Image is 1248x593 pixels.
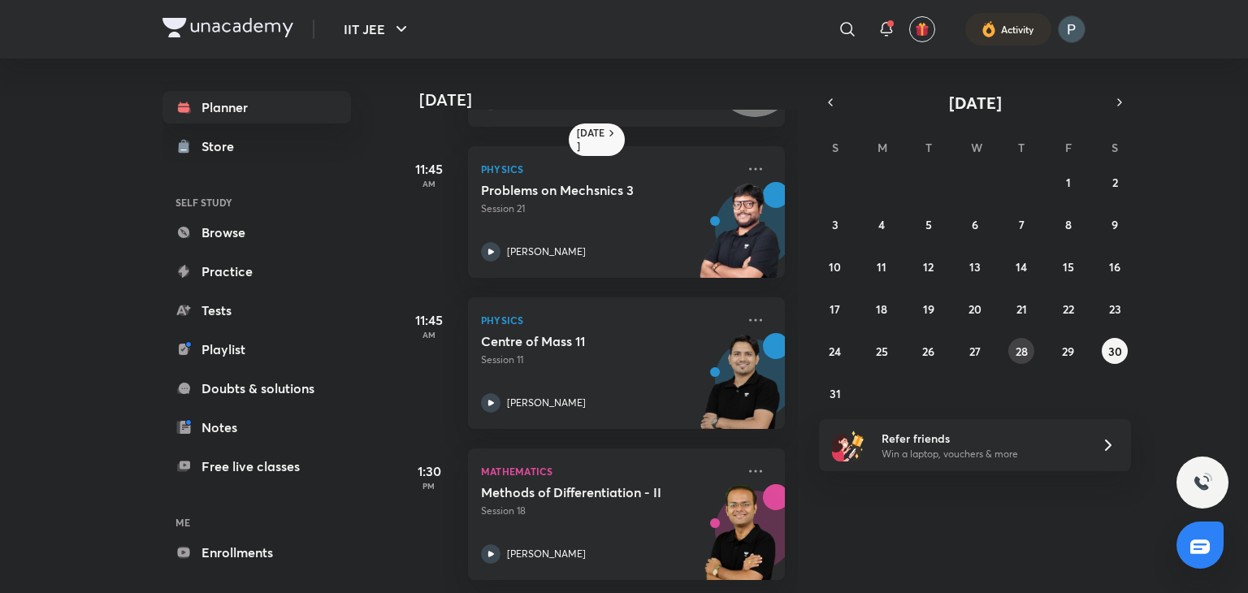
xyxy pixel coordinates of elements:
abbr: August 11, 2025 [877,259,886,275]
h4: [DATE] [419,90,801,110]
abbr: August 4, 2025 [878,217,885,232]
button: August 30, 2025 [1102,338,1128,364]
button: August 2, 2025 [1102,169,1128,195]
p: AM [396,179,461,188]
img: Payal Kumari [1058,15,1085,43]
abbr: August 16, 2025 [1109,259,1120,275]
button: August 14, 2025 [1008,253,1034,279]
button: August 19, 2025 [916,296,942,322]
button: August 7, 2025 [1008,211,1034,237]
abbr: August 18, 2025 [876,301,887,317]
abbr: Saturday [1111,140,1118,155]
p: Physics [481,159,736,179]
button: August 15, 2025 [1055,253,1081,279]
abbr: Monday [877,140,887,155]
p: PM [396,481,461,491]
a: Notes [162,411,351,444]
button: August 28, 2025 [1008,338,1034,364]
a: Browse [162,216,351,249]
p: Session 11 [481,353,736,367]
span: [DATE] [949,92,1002,114]
abbr: August 25, 2025 [876,344,888,359]
button: August 12, 2025 [916,253,942,279]
abbr: August 2, 2025 [1112,175,1118,190]
abbr: August 22, 2025 [1063,301,1074,317]
abbr: August 7, 2025 [1019,217,1025,232]
h6: [DATE] [577,127,605,153]
button: August 25, 2025 [869,338,895,364]
a: Doubts & solutions [162,372,351,405]
button: IIT JEE [334,13,421,45]
abbr: August 28, 2025 [1016,344,1028,359]
a: Planner [162,91,351,123]
button: [DATE] [842,91,1108,114]
h5: 11:45 [396,159,461,179]
img: avatar [915,22,929,37]
button: August 31, 2025 [822,380,848,406]
h5: 1:30 [396,461,461,481]
abbr: August 10, 2025 [829,259,841,275]
div: Store [201,136,244,156]
abbr: August 29, 2025 [1062,344,1074,359]
abbr: Wednesday [971,140,982,155]
abbr: August 26, 2025 [922,344,934,359]
abbr: August 30, 2025 [1108,344,1122,359]
button: August 29, 2025 [1055,338,1081,364]
abbr: August 19, 2025 [923,301,934,317]
h6: ME [162,509,351,536]
abbr: August 24, 2025 [829,344,841,359]
abbr: August 23, 2025 [1109,301,1121,317]
abbr: August 21, 2025 [1016,301,1027,317]
a: Practice [162,255,351,288]
button: August 18, 2025 [869,296,895,322]
p: Session 21 [481,201,736,216]
h5: Problems on Mechsnics 3 [481,182,683,198]
a: Store [162,130,351,162]
img: ttu [1193,473,1212,492]
button: August 21, 2025 [1008,296,1034,322]
button: August 16, 2025 [1102,253,1128,279]
abbr: Thursday [1018,140,1025,155]
button: August 1, 2025 [1055,169,1081,195]
button: August 23, 2025 [1102,296,1128,322]
button: August 24, 2025 [822,338,848,364]
p: [PERSON_NAME] [507,245,586,259]
abbr: August 12, 2025 [923,259,934,275]
abbr: August 31, 2025 [830,386,841,401]
abbr: August 17, 2025 [830,301,840,317]
button: August 8, 2025 [1055,211,1081,237]
abbr: August 3, 2025 [832,217,838,232]
a: Free live classes [162,450,351,483]
button: August 13, 2025 [962,253,988,279]
h5: Methods of Differentiation - II [481,484,683,500]
abbr: August 27, 2025 [969,344,981,359]
button: August 10, 2025 [822,253,848,279]
abbr: August 13, 2025 [969,259,981,275]
h5: Centre of Mass 11 [481,333,683,349]
p: AM [396,330,461,340]
button: August 17, 2025 [822,296,848,322]
abbr: August 20, 2025 [968,301,981,317]
h6: Refer friends [882,430,1081,447]
abbr: August 5, 2025 [925,217,932,232]
p: Physics [481,310,736,330]
abbr: Sunday [832,140,838,155]
button: avatar [909,16,935,42]
a: Playlist [162,333,351,366]
abbr: August 8, 2025 [1065,217,1072,232]
img: activity [981,19,996,39]
h5: 11:45 [396,310,461,330]
a: Tests [162,294,351,327]
abbr: Friday [1065,140,1072,155]
button: August 20, 2025 [962,296,988,322]
p: [PERSON_NAME] [507,547,586,561]
button: August 6, 2025 [962,211,988,237]
a: Company Logo [162,18,293,41]
button: August 26, 2025 [916,338,942,364]
abbr: August 15, 2025 [1063,259,1074,275]
abbr: August 9, 2025 [1111,217,1118,232]
img: referral [832,429,864,461]
button: August 27, 2025 [962,338,988,364]
button: August 11, 2025 [869,253,895,279]
button: August 5, 2025 [916,211,942,237]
